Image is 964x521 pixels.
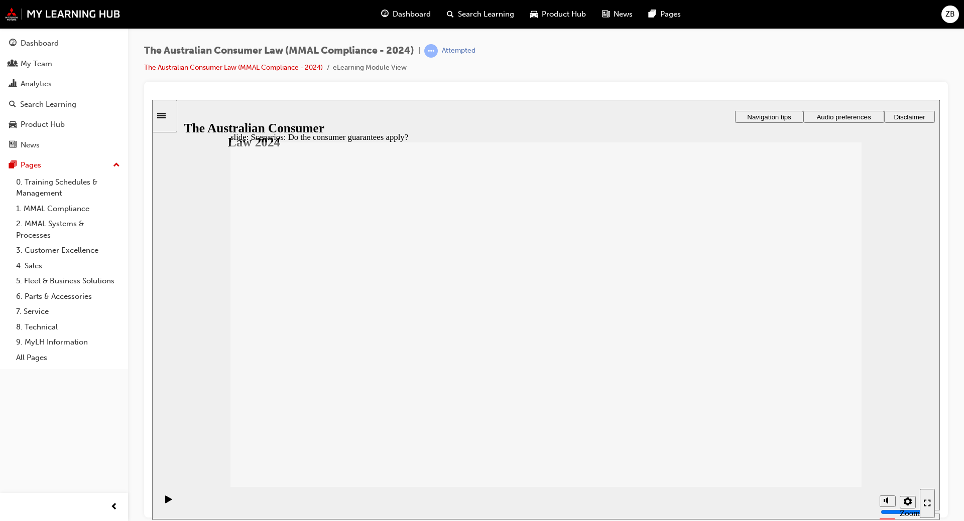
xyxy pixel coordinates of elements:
span: Dashboard [393,9,431,20]
div: My Team [21,58,52,70]
button: Settings [748,396,764,409]
a: 2. MMAL Systems & Processes [12,216,124,243]
button: Pages [4,156,124,175]
span: up-icon [113,159,120,172]
div: playback controls [5,387,22,420]
span: car-icon [530,8,538,21]
span: news-icon [602,8,610,21]
span: Search Learning [458,9,514,20]
a: The Australian Consumer Law (MMAL Compliance - 2024) [144,63,323,72]
span: pages-icon [649,8,656,21]
a: 8. Technical [12,319,124,335]
div: Search Learning [20,99,76,110]
div: Pages [21,159,41,171]
a: car-iconProduct Hub [522,4,594,25]
button: Navigation tips [583,11,651,23]
button: Play (Ctrl+Alt+P) [5,395,22,412]
button: Enter full-screen (Ctrl+Alt+F) [768,389,783,418]
button: Disclaimer [732,11,783,23]
div: Dashboard [21,38,59,49]
input: volume [729,408,793,416]
a: news-iconNews [594,4,641,25]
li: eLearning Module View [333,62,407,74]
a: All Pages [12,350,124,366]
div: misc controls [722,387,763,420]
span: learningRecordVerb_ATTEMPT-icon [424,44,438,58]
a: 7. Service [12,304,124,319]
label: Zoom to fit [748,409,768,438]
span: News [614,9,633,20]
a: Analytics [4,75,124,93]
span: chart-icon [9,80,17,89]
a: 6. Parts & Accessories [12,289,124,304]
img: mmal [5,8,120,21]
a: Search Learning [4,95,124,114]
span: Product Hub [542,9,586,20]
a: 1. MMAL Compliance [12,201,124,217]
span: Navigation tips [595,14,639,21]
a: News [4,136,124,154]
div: Analytics [21,78,52,90]
a: 5. Fleet & Business Solutions [12,273,124,289]
div: News [21,139,40,151]
span: Disclaimer [742,14,773,21]
a: pages-iconPages [641,4,689,25]
span: guage-icon [381,8,389,21]
nav: slide navigation [768,387,783,420]
span: prev-icon [110,501,118,513]
span: people-icon [9,60,17,69]
span: car-icon [9,120,17,129]
a: guage-iconDashboard [373,4,439,25]
span: news-icon [9,141,17,150]
span: pages-icon [9,161,17,170]
span: Audio preferences [664,14,718,21]
div: Attempted [442,46,475,56]
a: 0. Training Schedules & Management [12,175,124,201]
span: search-icon [447,8,454,21]
a: 3. Customer Excellence [12,243,124,258]
button: Mute (Ctrl+Alt+M) [728,396,744,407]
a: Product Hub [4,115,124,134]
button: DashboardMy TeamAnalyticsSearch LearningProduct HubNews [4,32,124,156]
span: guage-icon [9,39,17,48]
span: ZB [945,9,955,20]
a: 4. Sales [12,258,124,274]
div: Product Hub [21,119,65,130]
a: Dashboard [4,34,124,53]
button: Audio preferences [651,11,732,23]
span: | [418,45,420,57]
a: 9. MyLH Information [12,334,124,350]
span: search-icon [9,100,16,109]
a: search-iconSearch Learning [439,4,522,25]
a: My Team [4,55,124,73]
button: ZB [941,6,959,23]
span: Pages [660,9,681,20]
span: The Australian Consumer Law (MMAL Compliance - 2024) [144,45,414,57]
